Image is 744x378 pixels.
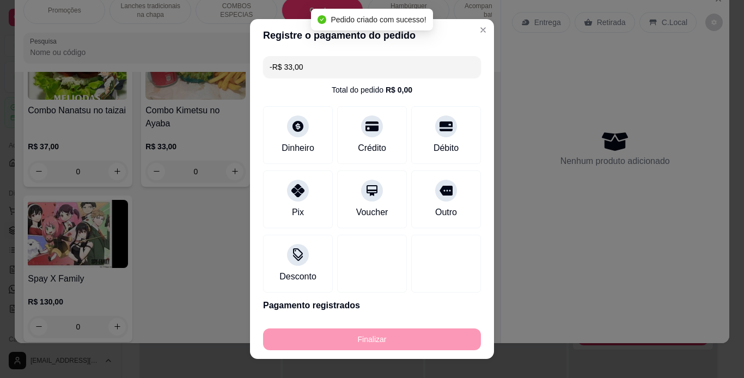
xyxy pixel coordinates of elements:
[331,15,426,24] span: Pedido criado com sucesso!
[474,21,492,39] button: Close
[263,299,481,312] p: Pagamento registrados
[318,15,326,24] span: check-circle
[292,206,304,219] div: Pix
[282,142,314,155] div: Dinheiro
[386,84,412,95] div: R$ 0,00
[358,142,386,155] div: Crédito
[434,142,459,155] div: Débito
[250,19,494,52] header: Registre o pagamento do pedido
[270,56,474,78] input: Ex.: hambúrguer de cordeiro
[356,206,388,219] div: Voucher
[435,206,457,219] div: Outro
[279,270,316,283] div: Desconto
[332,84,412,95] div: Total do pedido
